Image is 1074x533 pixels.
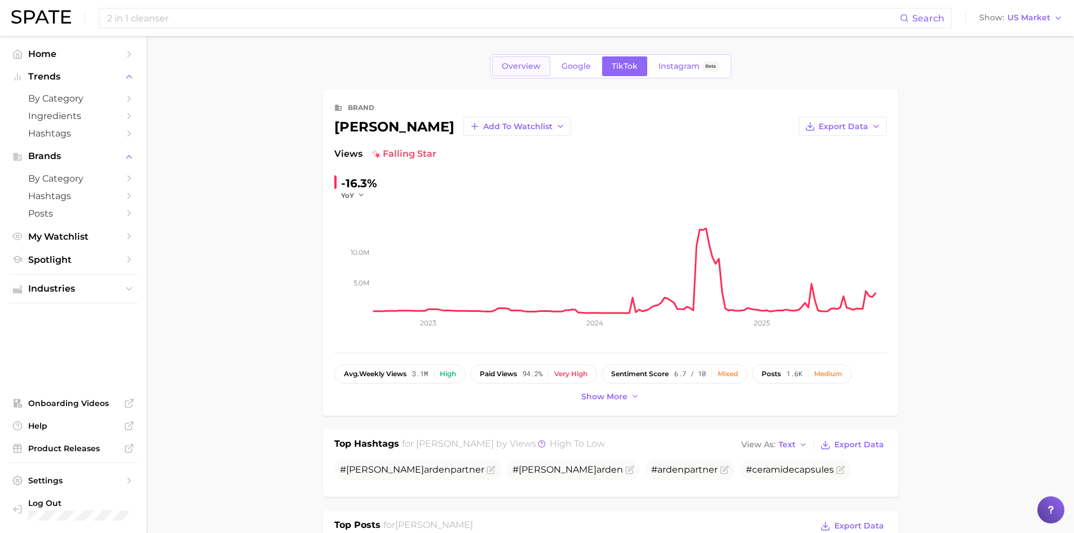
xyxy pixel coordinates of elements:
[651,464,718,475] span: # partner
[602,56,647,76] a: TikTok
[341,174,377,192] div: -16.3%
[979,15,1004,21] span: Show
[9,280,138,297] button: Industries
[348,101,374,114] div: brand
[28,421,118,431] span: Help
[334,437,399,453] h1: Top Hashtags
[746,464,834,475] span: #ceramidecapsules
[487,465,496,474] button: Flag as miscategorized or irrelevant
[28,111,118,121] span: Ingredients
[440,370,456,378] div: High
[9,440,138,457] a: Product Releases
[9,125,138,142] a: Hashtags
[739,438,811,452] button: View AsText
[9,170,138,187] a: by Category
[334,117,571,136] div: [PERSON_NAME]
[341,191,354,200] span: YoY
[28,93,118,104] span: by Category
[424,464,450,475] span: arden
[28,173,118,184] span: by Category
[9,90,138,107] a: by Category
[483,122,553,131] span: Add to Watchlist
[762,370,781,378] span: posts
[596,464,623,475] span: arden
[416,438,494,449] span: [PERSON_NAME]
[741,442,775,448] span: View As
[412,370,428,378] span: 3.1m
[9,417,138,434] a: Help
[334,364,466,384] button: avg.weekly views3.1mHigh
[834,521,884,531] span: Export Data
[344,370,406,378] span: weekly views
[334,147,363,161] span: Views
[657,464,684,475] span: arden
[402,437,605,453] h2: for by Views
[28,254,118,265] span: Spotlight
[9,205,138,222] a: Posts
[28,398,118,408] span: Onboarding Videos
[9,45,138,63] a: Home
[519,464,596,475] span: [PERSON_NAME]
[106,8,900,28] input: Search here for a brand, industry, or ingredient
[28,72,118,82] span: Trends
[28,498,163,508] span: Log Out
[9,107,138,125] a: Ingredients
[752,364,852,384] button: posts1.6kMedium
[9,187,138,205] a: Hashtags
[814,370,842,378] div: Medium
[28,208,118,219] span: Posts
[718,370,738,378] div: Mixed
[28,151,118,161] span: Brands
[817,437,886,453] button: Export Data
[419,319,436,327] tspan: 2023
[512,464,623,475] span: #
[28,443,118,453] span: Product Releases
[463,117,571,136] button: Add to Watchlist
[819,122,868,131] span: Export Data
[625,465,634,474] button: Flag as miscategorized or irrelevant
[372,149,381,158] img: falling star
[554,370,587,378] div: Very high
[492,56,550,76] a: Overview
[705,61,716,71] span: Beta
[28,231,118,242] span: My Watchlist
[602,364,748,384] button: sentiment score6.7 / 10Mixed
[550,438,605,449] span: high to low
[9,395,138,412] a: Onboarding Videos
[720,465,729,474] button: Flag as miscategorized or irrelevant
[346,464,424,475] span: [PERSON_NAME]
[9,228,138,245] a: My Watchlist
[552,56,600,76] a: Google
[9,495,138,524] a: Log out. Currently logged in with e-mail sarah_song@us.amorepacific.com.
[340,464,484,475] span: # partner
[9,251,138,268] a: Spotlight
[502,61,541,71] span: Overview
[351,248,369,257] tspan: 10.0m
[9,68,138,85] button: Trends
[470,364,597,384] button: paid views94.2%Very high
[28,284,118,294] span: Industries
[836,465,845,474] button: Flag as miscategorized or irrelevant
[649,56,729,76] a: InstagramBeta
[28,191,118,201] span: Hashtags
[578,389,643,404] button: Show more
[9,148,138,165] button: Brands
[912,13,944,24] span: Search
[786,370,802,378] span: 1.6k
[28,128,118,139] span: Hashtags
[28,475,118,486] span: Settings
[612,61,638,71] span: TikTok
[834,440,884,450] span: Export Data
[28,49,118,59] span: Home
[779,442,795,448] span: Text
[753,319,770,327] tspan: 2025
[1007,15,1050,21] span: US Market
[353,279,369,287] tspan: 5.0m
[562,61,591,71] span: Google
[674,370,706,378] span: 6.7 / 10
[372,147,436,161] span: falling star
[480,370,517,378] span: paid views
[341,191,365,200] button: YoY
[586,319,603,327] tspan: 2024
[799,117,887,136] button: Export Data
